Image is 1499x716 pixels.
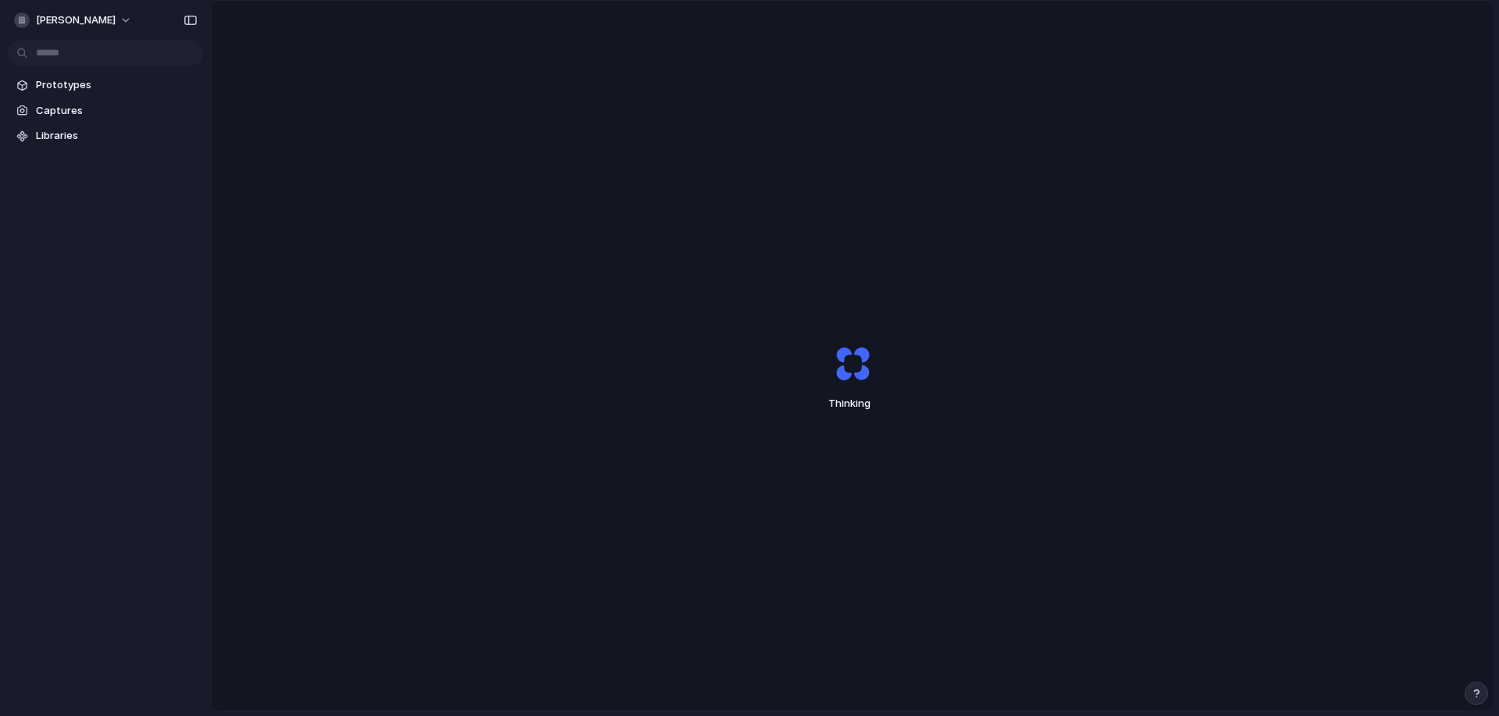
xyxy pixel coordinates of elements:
[799,396,906,411] span: Thinking
[8,99,203,123] a: Captures
[36,12,116,28] span: [PERSON_NAME]
[8,73,203,97] a: Prototypes
[8,8,140,33] button: [PERSON_NAME]
[36,128,197,144] span: Libraries
[36,77,197,93] span: Prototypes
[8,124,203,148] a: Libraries
[36,103,197,119] span: Captures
